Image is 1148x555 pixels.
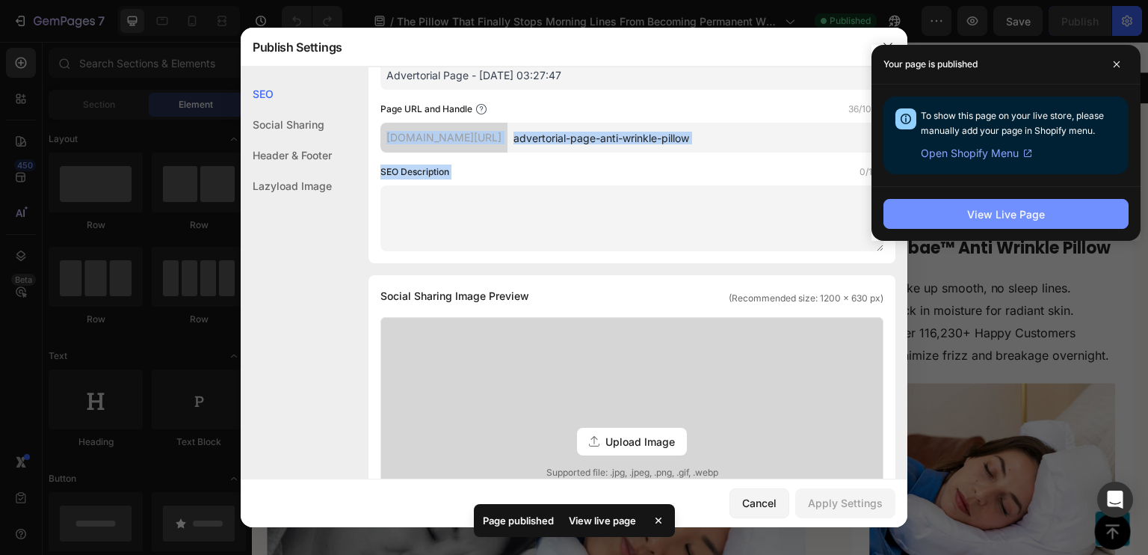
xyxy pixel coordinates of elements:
p: Minimize frizz and breakage overnight. [637,306,858,322]
div: Cancel [742,495,777,511]
img: gempages_574660077600900325-b5a4f18e-561a-4b9e-b59b-a0e49a0c980e.png [272,316,345,338]
button: Cancel [729,488,789,518]
button: Apply Settings [795,488,895,518]
label: SEO Description [380,165,449,180]
p: For years, women over 35 have been wasting thousands on skincare… only to wake up with pillow lin... [16,200,552,277]
label: 36/1000 [848,102,883,117]
p: 1,752 Reviews [717,165,795,181]
div: View Live Page [967,206,1045,222]
span: Social Sharing Image Preview [380,287,529,305]
img: gempages_574660077600900325-58393234-f6d0-44a7-af17-b6ebe7b09081.webp [667,138,815,155]
div: Social Sharing [241,109,332,140]
p: 4.9 [687,165,703,181]
p: | [709,165,712,181]
strong: napbae™ anti wrinkle pillow [623,194,860,218]
p: Your page is published [883,57,978,72]
p: Lock in moisture for radiant skin. [637,261,858,277]
h1: The Pillow That Finally Stops Morning Lines From Becoming Permanent Wrinkles [15,87,554,186]
span: To show this page on your live store, please manually add your page in Shopify menu. [921,110,1104,136]
button: View Live Page [883,199,1129,229]
h2: Recommended [618,105,864,130]
p: Posted By [PERSON_NAME] [DATE] [78,300,285,337]
div: [DOMAIN_NAME][URL] [380,123,507,153]
div: Lazyload Image [241,171,332,201]
span: (Recommended size: 1200 x 630 px) [729,292,883,305]
div: Open Intercom Messenger [1097,482,1133,518]
img: gempages_574660077600900325-e1693a63-9c29-494e-b144-dddf6066aebd.webp [25,298,66,339]
p: Page published [483,513,554,528]
span: Supported file: .jpg, .jpeg, .png, .gif, .webp [381,466,883,479]
div: SEO [241,79,332,109]
div: View live page [560,510,645,531]
label: Page URL and Handle [380,102,472,117]
div: Apply Settings [808,495,883,511]
span: Upload Image [605,434,675,450]
p: Over 116,230+ Happy Customers [637,283,858,299]
strong: Published: [78,321,139,334]
label: 0/160 [860,165,883,180]
span: Open Shopify Menu [921,144,1019,162]
p: Advertorial [453,38,880,54]
div: Publish Settings [241,28,868,67]
div: Header & Footer [241,140,332,171]
input: Handle [507,123,883,153]
input: Title [380,60,883,90]
span: Wake up smooth, no sleep lines. [637,239,820,254]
